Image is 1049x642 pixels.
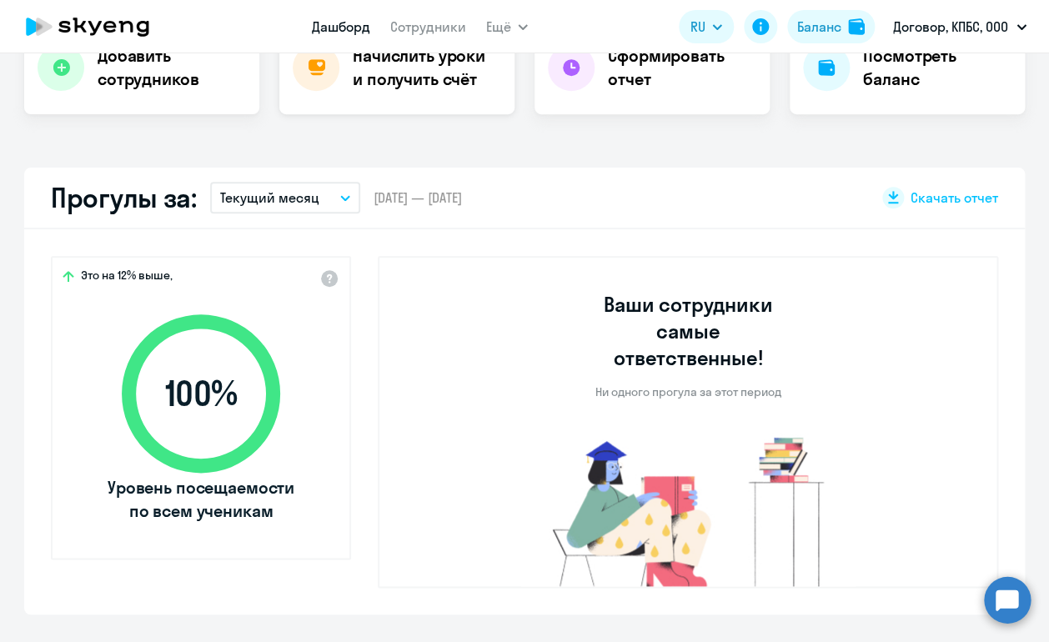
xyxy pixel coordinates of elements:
p: Договор, КПБС, ООО [893,17,1008,37]
a: Сотрудники [390,18,466,35]
a: Дашборд [312,18,370,35]
button: Текущий месяц [210,182,360,213]
span: RU [690,17,705,37]
div: Баланс [797,17,841,37]
span: 100 % [105,374,297,414]
p: Ни одного прогула за этот период [595,384,781,399]
button: Балансbalance [787,10,875,43]
h4: Начислить уроки и получить счёт [353,44,498,91]
img: balance [848,18,865,35]
span: Это на 12% выше, [81,268,173,288]
h4: Добавить сотрудников [98,44,246,91]
span: Уровень посещаемости по всем ученикам [105,476,297,523]
span: [DATE] — [DATE] [374,188,462,207]
h4: Сформировать отчет [608,44,756,91]
h2: Прогулы за: [51,181,197,214]
h3: Ваши сотрудники самые ответственные! [581,291,796,371]
button: Договор, КПБС, ООО [885,7,1035,47]
p: Текущий месяц [220,188,319,208]
span: Ещё [486,17,511,37]
h4: Посмотреть баланс [863,44,1011,91]
img: no-truants [521,433,856,586]
button: Ещё [486,10,528,43]
span: Скачать отчет [911,188,998,207]
button: RU [679,10,734,43]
